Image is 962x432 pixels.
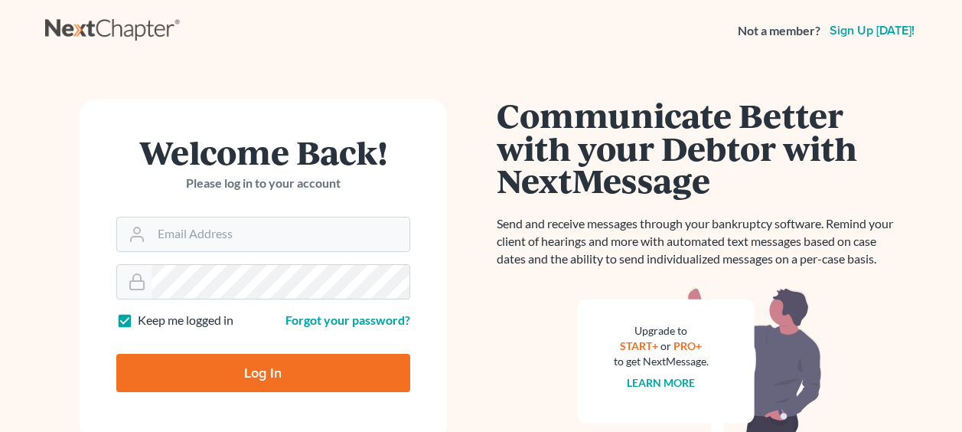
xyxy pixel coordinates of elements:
[116,354,410,392] input: Log In
[138,312,233,329] label: Keep me logged in
[152,218,409,251] input: Email Address
[827,25,918,37] a: Sign up [DATE]!
[660,339,671,352] span: or
[116,136,410,169] h1: Welcome Back!
[620,339,658,352] a: START+
[116,175,410,192] p: Please log in to your account
[497,215,902,268] p: Send and receive messages through your bankruptcy software. Remind your client of hearings and mo...
[285,313,410,327] a: Forgot your password?
[627,376,695,389] a: Learn more
[673,339,702,352] a: PRO+
[614,354,709,369] div: to get NextMessage.
[497,99,902,197] h1: Communicate Better with your Debtor with NextMessage
[614,323,709,339] div: Upgrade to
[738,22,820,40] strong: Not a member?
